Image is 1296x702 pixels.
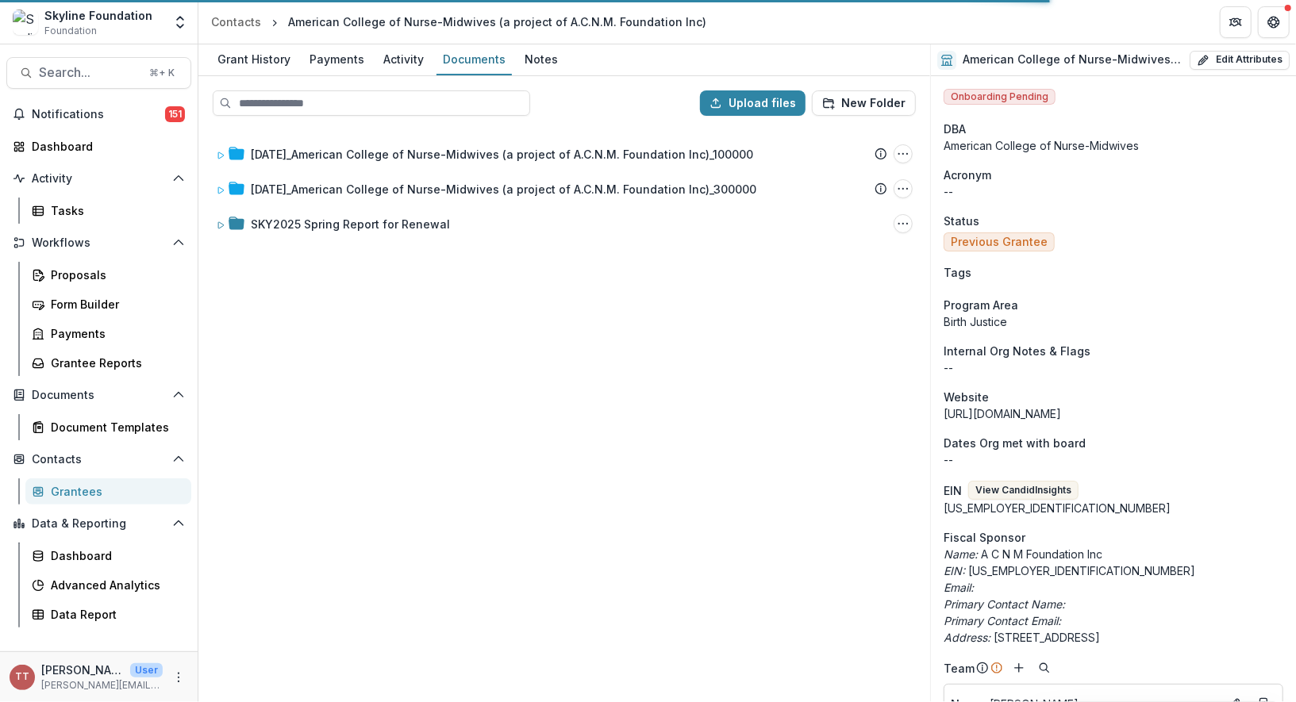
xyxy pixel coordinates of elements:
div: Tasks [51,202,179,219]
a: Advanced Analytics [25,572,191,598]
div: [DATE]_American College of Nurse-Midwives (a project of A.C.N.M. Foundation Inc)_10000006-30-2020... [210,138,919,170]
div: Data Report [51,606,179,623]
button: SKY2025 Spring Report for Renewal Options [894,214,913,233]
h2: American College of Nurse-Midwives (a project of A.C.N.M. Foundation Inc) [963,53,1183,67]
a: [URL][DOMAIN_NAME] [944,407,1061,420]
a: Payments [303,44,371,75]
span: Foundation [44,24,97,38]
span: Activity [32,172,166,186]
p: -- [944,451,1283,468]
i: Address: [944,631,990,644]
span: Search... [39,65,140,80]
a: Dashboard [25,543,191,569]
button: Open Workflows [6,230,191,255]
div: Dashboard [51,547,179,564]
div: Form Builder [51,296,179,313]
i: Email: [944,581,974,594]
a: Form Builder [25,291,191,317]
span: Previous Grantee [951,236,1048,249]
a: Document Templates [25,414,191,440]
i: Primary Contact Name: [944,597,1065,611]
div: Grantee Reports [51,355,179,371]
button: Edit Attributes [1190,51,1290,70]
a: Tasks [25,198,191,224]
p: -- [944,183,1283,200]
span: Dates Org met with board [944,435,1086,451]
div: [DATE]_American College of Nurse-Midwives (a project of A.C.N.M. Foundation Inc)_300000 [251,181,756,198]
span: Tags [944,264,971,281]
span: Documents [32,389,166,402]
i: Name: [944,547,978,561]
a: Dashboard [6,133,191,159]
div: Documents [436,48,512,71]
a: Payments [25,320,191,347]
div: American College of Nurse-Midwives [944,137,1283,154]
a: Grantees [25,478,191,504]
span: Onboarding Pending [944,89,1056,105]
button: Search... [6,57,191,89]
p: EIN [944,482,962,499]
p: [PERSON_NAME] [41,662,124,678]
div: SKY2025 Spring Report for RenewalSKY2025 Spring Report for Renewal Options [210,208,919,240]
div: Activity [377,48,430,71]
button: Get Help [1258,6,1290,38]
p: [US_EMPLOYER_IDENTIFICATION_NUMBER] [944,562,1283,579]
button: 06-30-2020_American College of Nurse-Midwives (a project of A.C.N.M. Foundation Inc)_100000 Options [894,144,913,163]
i: Primary Contact Email: [944,614,1061,627]
a: Data Report [25,601,191,627]
button: Open Data & Reporting [6,511,191,536]
div: [DATE]_American College of Nurse-Midwives (a project of A.C.N.M. Foundation Inc)_100000 [251,146,753,163]
span: Internal Org Notes & Flags [944,343,1090,359]
span: Workflows [32,236,166,250]
button: View CandidInsights [968,481,1079,500]
p: Team [944,660,975,677]
button: Add [1009,658,1029,677]
span: Fiscal Sponsor [944,529,1025,546]
button: More [169,668,188,687]
div: Tanya Taiwo [15,672,29,682]
button: Upload files [700,90,806,116]
button: 06-11-2021_American College of Nurse-Midwives (a project of A.C.N.M. Foundation Inc)_300000 Options [894,179,913,198]
a: Grant History [211,44,297,75]
div: Dashboard [32,138,179,155]
p: -- [944,359,1283,376]
div: ⌘ + K [146,64,178,82]
div: SKY2025 Spring Report for Renewal [251,216,450,232]
a: Documents [436,44,512,75]
div: [DATE]_American College of Nurse-Midwives (a project of A.C.N.M. Foundation Inc)_30000006-11-2021... [210,173,919,205]
nav: breadcrumb [205,10,713,33]
div: Advanced Analytics [51,577,179,593]
div: Skyline Foundation [44,7,152,24]
div: Grantees [51,483,179,500]
button: New Folder [812,90,916,116]
span: Acronym [944,167,991,183]
div: Grant History [211,48,297,71]
a: Contacts [205,10,267,33]
div: Proposals [51,267,179,283]
p: Birth Justice [944,313,1283,330]
a: Activity [377,44,430,75]
i: EIN: [944,564,965,577]
button: Open Activity [6,166,191,191]
p: A C N M Foundation Inc [944,546,1283,562]
button: Open Documents [6,382,191,408]
span: 151 [165,106,185,122]
div: Payments [51,325,179,342]
p: [STREET_ADDRESS] [944,629,1283,646]
span: Notifications [32,108,165,121]
span: DBA [944,121,966,137]
div: Payments [303,48,371,71]
span: Data & Reporting [32,517,166,531]
a: Proposals [25,262,191,288]
span: Website [944,389,989,405]
div: Contacts [211,13,261,30]
button: Search [1035,658,1054,677]
span: Contacts [32,453,166,466]
button: Partners [1220,6,1252,38]
div: Notes [518,48,564,71]
p: User [130,663,163,677]
div: [US_EMPLOYER_IDENTIFICATION_NUMBER] [944,500,1283,516]
img: Skyline Foundation [13,10,38,35]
